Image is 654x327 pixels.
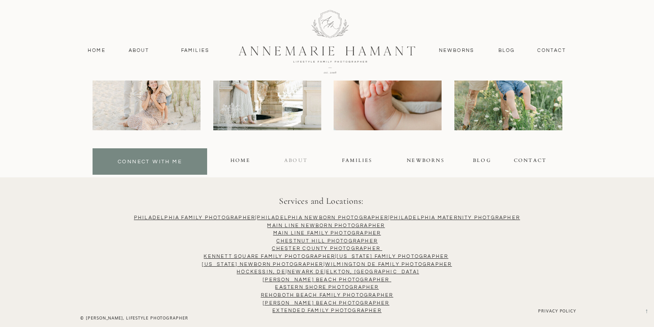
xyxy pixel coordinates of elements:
a: Newark DE [287,269,324,274]
a: Wilmington DE FAMILY PHOTOGRAPHER [325,262,452,267]
a: Philadelphia NEWBORN PHOTOGRAPHER [257,215,388,220]
a: → [642,301,649,315]
div: © [PERSON_NAME], Lifestyle PhotographER [63,315,205,323]
a: ReHOBOTH BEACH FAMILY PHOTOGRAPHER [261,293,394,298]
a: [PERSON_NAME] Beach PhotogRAPHER [263,301,389,305]
a: connect with me [95,158,205,168]
a: Philadelphia Maternity Photgrapher [390,215,520,220]
a: MAIN LINE NEWBORN PHOTOGRAPHER [267,223,385,228]
a: Philadelphia Family Photographer [134,215,255,220]
a: [US_STATE] Family Photographer [337,254,448,259]
a: Families [175,47,215,55]
h3: Services and Locations: [104,194,538,209]
a: [PERSON_NAME] Beach Photographer [263,277,389,282]
a: contact [513,157,547,167]
a: About [126,47,152,55]
a: contact [532,47,571,55]
a: Extended Family PHotographer [272,308,382,313]
a: blog [473,157,490,167]
p: | | | | | | [12,214,642,300]
a: Blog [496,47,517,55]
a: Main Line Family PhotograPHER [273,231,381,235]
a: Kennett Square Family PhotograPHER [204,254,335,259]
a: Home [84,47,110,55]
a: CHESTNUT HILL PHOTOGRAPHER [276,239,378,243]
a: About [284,157,307,167]
a: Privacy Policy [527,308,576,316]
a: [US_STATE] NEWBORN PHOTOGRAPHER [202,262,323,267]
a: FAMILIES [342,157,372,167]
a: NEWBORNS [406,157,445,167]
a: Hockessin, DE [237,269,286,274]
a: Home [230,157,249,167]
a: Chester County PHOTOGRAPHER [272,246,380,251]
a: Newborns [435,47,478,55]
a: Eastern Shore Photographer [275,285,379,290]
a: Elkton, [GEOGRAPHIC_DATA] [326,269,419,274]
